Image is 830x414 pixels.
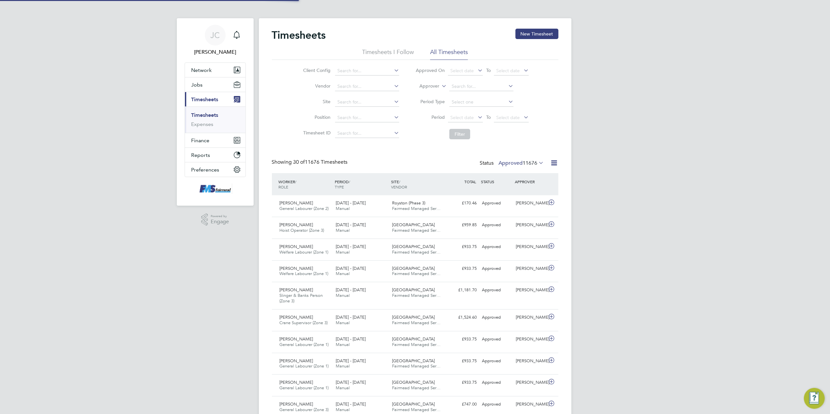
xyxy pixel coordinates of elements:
label: Period Type [415,99,445,104]
span: [PERSON_NAME] [280,287,313,293]
input: Search for... [335,66,399,76]
label: Position [301,114,331,120]
a: Expenses [191,121,214,127]
div: Showing [272,159,349,166]
span: [DATE] - [DATE] [336,222,366,228]
span: [GEOGRAPHIC_DATA] [392,358,435,364]
div: APPROVER [513,176,547,187]
label: Vendor [301,83,331,89]
div: [PERSON_NAME] [513,220,547,230]
span: 11676 [523,160,538,166]
div: £959.85 [446,220,480,230]
div: Approved [480,334,513,345]
div: £170.46 [446,198,480,209]
span: To [484,113,493,121]
span: Network [191,67,212,73]
span: [DATE] - [DATE] [336,287,366,293]
span: 11676 Timesheets [293,159,348,165]
span: Preferences [191,167,219,173]
span: Fairmead Managed Ser… [392,206,441,211]
span: [PERSON_NAME] [280,200,313,206]
span: Fairmead Managed Ser… [392,342,441,347]
a: Timesheets [191,112,218,118]
div: [PERSON_NAME] [513,312,547,323]
span: General Labourer (Zone 1) [280,363,329,369]
button: Timesheets [185,92,246,106]
span: [GEOGRAPHIC_DATA] [392,287,435,293]
span: Welfare Labourer (Zone 1) [280,249,329,255]
span: Fairmead Managed Ser… [392,363,441,369]
span: [DATE] - [DATE] [336,401,366,407]
input: Search for... [335,98,399,107]
span: [DATE] - [DATE] [336,358,366,364]
span: General Labourer (Zone 2) [280,206,329,211]
a: Powered byEngage [201,214,229,226]
input: Search for... [335,113,399,122]
span: [DATE] - [DATE] [336,379,366,385]
div: £933.75 [446,263,480,274]
div: [PERSON_NAME] [513,263,547,274]
span: Engage [211,219,229,225]
label: Approver [410,83,439,90]
button: Jobs [185,77,246,92]
span: JC [210,31,220,39]
span: Select date [496,115,520,120]
div: [PERSON_NAME] [513,377,547,388]
span: Select date [450,115,474,120]
div: £1,524.60 [446,312,480,323]
span: Powered by [211,214,229,219]
span: [GEOGRAPHIC_DATA] [392,379,435,385]
button: Engage Resource Center [804,388,825,409]
img: f-mead-logo-retina.png [198,184,232,194]
input: Search for... [449,82,513,91]
label: Approved On [415,67,445,73]
div: £747.00 [446,399,480,410]
span: [DATE] - [DATE] [336,314,366,320]
div: Status [480,159,545,168]
div: PERIOD [333,176,389,193]
div: £933.75 [446,241,480,252]
span: [PERSON_NAME] [280,222,313,228]
span: [GEOGRAPHIC_DATA] [392,401,435,407]
li: Timesheets I Follow [362,48,414,60]
span: Manual [336,407,350,412]
span: Manual [336,228,350,233]
div: [PERSON_NAME] [513,241,547,252]
label: Timesheet ID [301,130,331,136]
label: Site [301,99,331,104]
div: £933.75 [446,334,480,345]
div: STATUS [480,176,513,187]
span: Fairmead Managed Ser… [392,293,441,298]
div: Approved [480,399,513,410]
span: Reports [191,152,210,158]
div: Approved [480,285,513,296]
h2: Timesheets [272,29,326,42]
span: General Labourer (Zone 1) [280,385,329,391]
input: Search for... [335,129,399,138]
span: Manual [336,342,350,347]
span: General Labourer (Zone 3) [280,407,329,412]
span: Finance [191,137,210,144]
div: Approved [480,220,513,230]
label: Period [415,114,445,120]
nav: Main navigation [177,18,254,206]
span: General Labourer (Zone 1) [280,342,329,347]
span: Slinger & Banks Person (Zone 3) [280,293,323,304]
li: All Timesheets [430,48,468,60]
span: Fairmead Managed Ser… [392,320,441,325]
button: Network [185,63,246,77]
span: Fairmead Managed Ser… [392,407,441,412]
span: [GEOGRAPHIC_DATA] [392,266,435,271]
div: Approved [480,198,513,209]
div: Approved [480,356,513,366]
div: [PERSON_NAME] [513,285,547,296]
span: / [349,179,350,184]
a: JC[PERSON_NAME] [185,25,246,56]
span: Manual [336,271,350,276]
span: To [484,66,493,75]
div: SITE [389,176,446,193]
span: Timesheets [191,96,218,103]
div: Approved [480,312,513,323]
span: / [399,179,400,184]
div: [PERSON_NAME] [513,356,547,366]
